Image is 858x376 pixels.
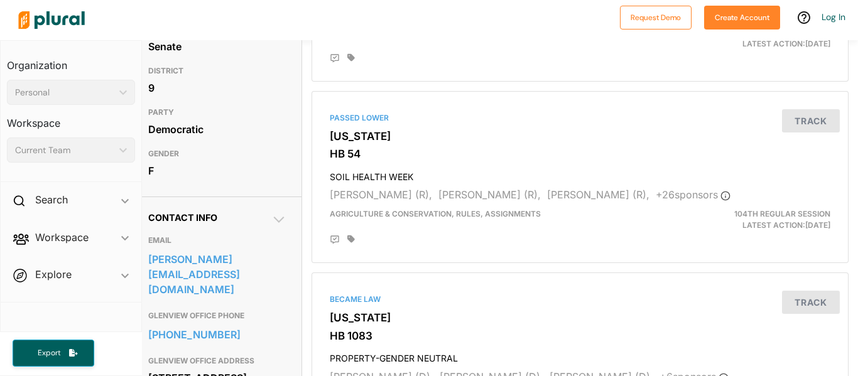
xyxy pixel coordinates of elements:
h3: HB 54 [330,148,830,160]
button: Request Demo [620,6,692,30]
h4: SOIL HEALTH WEEK [330,166,830,183]
h3: DISTRICT [148,63,286,78]
h3: GENDER [148,146,286,161]
span: + 26 sponsor s [656,188,730,201]
span: 104th Regular Session [734,209,830,218]
div: F [148,161,286,180]
h3: HB 1083 [330,330,830,342]
a: Log In [822,11,845,23]
a: [PHONE_NUMBER] [148,325,286,344]
h3: GLENVIEW OFFICE ADDRESS [148,353,286,368]
div: Senate [148,37,286,56]
span: Agriculture & Conservation, Rules, Assignments [330,209,541,218]
span: [PERSON_NAME] (R), [330,188,432,201]
span: Export [29,348,69,358]
button: Track [782,109,840,132]
h3: Workspace [7,105,135,132]
span: Contact Info [148,212,217,223]
button: Create Account [704,6,780,30]
div: Add Position Statement [330,235,340,245]
h3: [US_STATE] [330,311,830,324]
h2: Search [35,193,68,207]
a: Request Demo [620,10,692,23]
h3: [US_STATE] [330,130,830,142]
button: Export [13,340,94,367]
h3: GLENVIEW OFFICE PHONE [148,308,286,323]
a: Create Account [704,10,780,23]
div: Add Position Statement [330,53,340,63]
div: Personal [15,86,114,99]
div: Add tags [347,235,355,244]
h3: EMAIL [148,233,286,248]
div: Current Team [15,144,114,157]
h4: PROPERTY-GENDER NEUTRAL [330,347,830,364]
div: 9 [148,78,286,97]
span: [PERSON_NAME] (R), [438,188,541,201]
div: Became Law [330,294,830,305]
div: Latest Action: [DATE] [666,208,840,231]
div: Add tags [347,53,355,62]
div: Democratic [148,120,286,139]
button: Track [782,291,840,314]
h3: PARTY [148,105,286,120]
a: [PERSON_NAME][EMAIL_ADDRESS][DOMAIN_NAME] [148,250,286,299]
h3: Organization [7,47,135,75]
span: [PERSON_NAME] (R), [547,188,649,201]
div: Passed Lower [330,112,830,124]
